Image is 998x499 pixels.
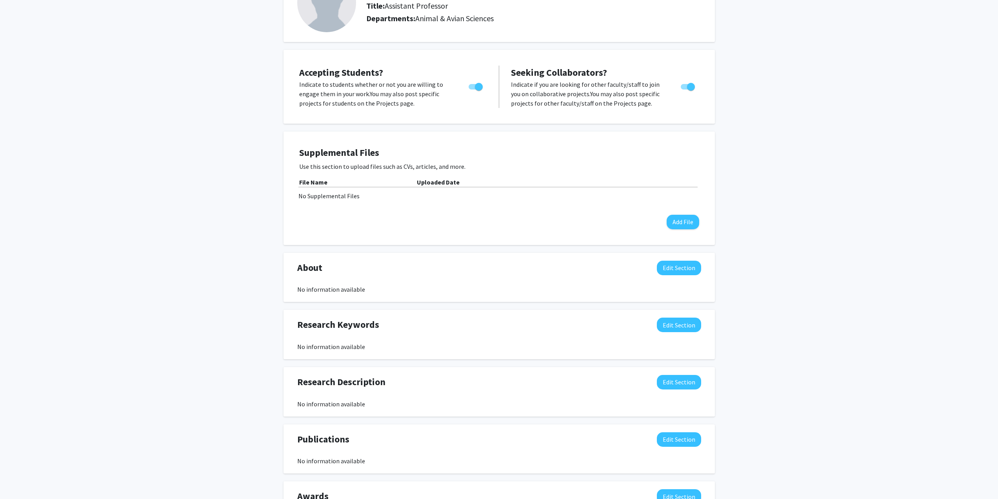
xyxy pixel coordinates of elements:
[297,399,701,409] div: No information available
[465,80,487,91] div: Toggle
[299,66,383,79] span: Accepting Students?
[299,147,699,159] h4: Supplemental Files
[297,342,701,351] div: No information available
[299,162,699,171] p: Use this section to upload files such as CVs, articles, and more.
[297,456,701,466] div: No information available
[657,318,701,332] button: Edit Research Keywords
[415,13,494,23] span: Animal & Avian Sciences
[678,80,699,91] div: Toggle
[366,1,448,11] h2: Title:
[297,375,385,389] span: Research Description
[417,178,460,186] b: Uploaded Date
[297,432,349,446] span: Publications
[297,261,322,275] span: About
[299,80,454,108] p: Indicate to students whether or not you are willing to engage them in your work. You may also pos...
[657,375,701,389] button: Edit Research Description
[511,66,607,79] span: Seeking Collaborators?
[298,191,700,201] div: No Supplemental Files
[299,178,327,186] b: File Name
[657,261,701,275] button: Edit About
[6,464,33,493] iframe: Chat
[297,285,701,294] div: No information available
[657,432,701,447] button: Edit Publications
[297,318,379,332] span: Research Keywords
[511,80,666,108] p: Indicate if you are looking for other faculty/staff to join you on collaborative projects. You ma...
[385,1,448,11] span: Assistant Professor
[360,14,707,23] h2: Departments:
[667,215,699,229] button: Add File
